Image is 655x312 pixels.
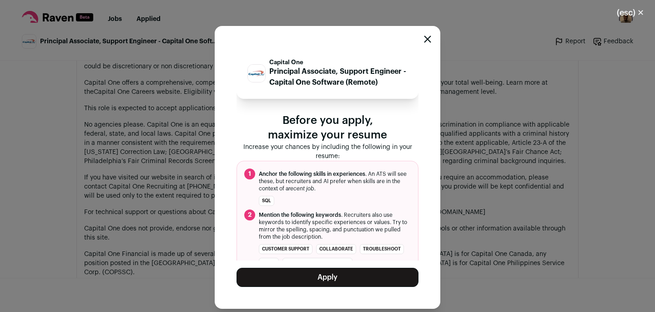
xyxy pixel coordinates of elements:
[259,196,274,206] li: SQL
[259,212,341,218] span: Mention the following keywords
[259,171,365,177] span: Anchor the following skills in experiences
[269,66,408,88] p: Principal Associate, Support Engineer - Capital One Software (Remote)
[424,36,431,43] button: Close modal
[244,210,255,220] span: 2
[259,170,411,192] span: . An ATS will see these, but recruiters and AI prefer when skills are in the context of a
[244,169,255,179] span: 1
[282,258,353,268] li: cross-functional teams
[237,143,418,161] p: Increase your chances by including the following in your resume:
[316,244,356,254] li: collaborate
[259,211,411,240] span: . Recruiters also use keywords to identify specific experiences or values. Try to mirror the spel...
[259,244,312,254] li: customer support
[606,3,655,23] button: Close modal
[269,59,408,66] p: Capital One
[288,186,316,191] i: recent job.
[237,268,418,287] button: Apply
[360,244,404,254] li: troubleshoot
[248,65,265,82] img: 24b4cd1a14005e1eb0453b1a75ab48f7ab5ae425408ff78ab99c55fada566dcb.jpg
[259,258,279,268] li: agile
[237,113,418,143] p: Before you apply, maximize your resume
